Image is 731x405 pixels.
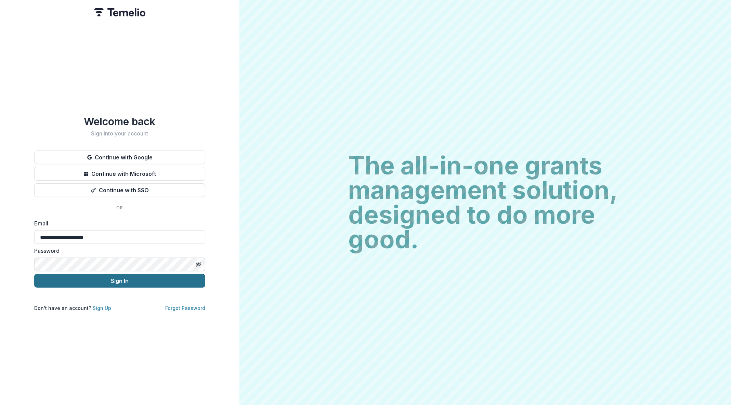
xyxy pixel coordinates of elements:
[165,305,205,311] a: Forgot Password
[34,167,205,181] button: Continue with Microsoft
[34,219,201,227] label: Email
[34,183,205,197] button: Continue with SSO
[34,247,201,255] label: Password
[34,130,205,137] h2: Sign into your account
[94,8,145,16] img: Temelio
[34,304,111,312] p: Don't have an account?
[34,115,205,128] h1: Welcome back
[93,305,111,311] a: Sign Up
[34,151,205,164] button: Continue with Google
[34,274,205,288] button: Sign In
[193,259,204,270] button: Toggle password visibility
